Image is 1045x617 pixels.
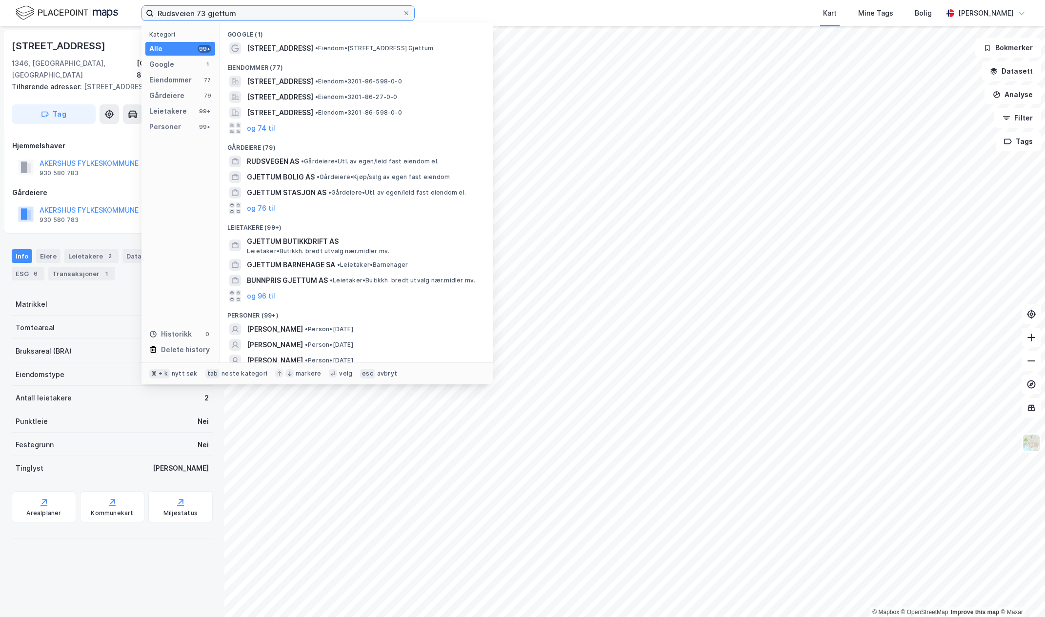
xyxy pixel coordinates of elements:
div: Arealplaner [26,509,61,517]
span: [STREET_ADDRESS] [247,42,313,54]
button: Hjelp [130,304,195,343]
div: tab [205,369,220,378]
div: Eiendommer [149,74,192,86]
div: Leietakere (99+) [220,216,493,234]
div: Eiendomstype [16,369,64,380]
div: 930 580 783 [40,169,79,177]
button: Analyse [985,85,1041,104]
img: logo [20,19,97,34]
span: Eiendom • 3201-86-27-0-0 [315,93,398,101]
span: Person • [DATE] [305,357,353,364]
div: [GEOGRAPHIC_DATA], 86/598 [137,58,213,81]
button: Tags [996,132,1041,151]
span: • [315,44,318,52]
span: Eiendom • 3201-86-598-0-0 [315,109,402,117]
div: Kontrollprogram for chat [996,570,1045,617]
div: Tinglyst [16,462,43,474]
button: og 96 til [247,290,275,302]
span: Gårdeiere • Utl. av egen/leid fast eiendom el. [301,158,439,165]
div: 1 [101,269,111,279]
button: og 76 til [247,202,275,214]
button: Tag [12,104,96,124]
span: Gårdeiere • Kjøp/salg av egen fast eiendom [317,173,450,181]
span: Hjem [22,329,42,336]
span: BUNNPRIS GJETTUM AS [247,275,328,286]
div: Personer [149,121,181,133]
div: 6 [31,269,40,279]
span: Leietaker • Butikkh. bredt utvalg nær.midler mv. [247,247,389,255]
span: RUDSVEGEN AS [247,156,299,167]
span: Person • [DATE] [305,341,353,349]
div: Bruksareal (BRA) [16,345,72,357]
div: Google (1) [220,23,493,40]
div: Google [149,59,174,70]
div: Gårdeiere [149,90,184,101]
div: Leietakere [64,249,119,263]
span: GJETTUM BUTIKKDRIFT AS [247,236,481,247]
span: GJETTUM STASJON AS [247,187,326,199]
span: Tilhørende adresser: [12,82,84,91]
div: Tomteareal [16,322,55,334]
div: avbryt [377,370,397,378]
span: • [305,341,308,348]
span: GJETTUM BOLIG AS [247,171,315,183]
div: Leietakere [149,105,187,117]
span: Hjelp [154,329,171,336]
span: [PERSON_NAME] [247,323,303,335]
img: Z [1022,434,1041,452]
button: Bokmerker [975,38,1041,58]
div: 99+ [198,45,211,53]
span: • [337,261,340,268]
div: Alle [149,43,162,55]
div: Kart [823,7,837,19]
div: 99+ [198,123,211,131]
div: Transaksjoner [48,267,115,280]
div: Nei [198,416,209,427]
div: Info [12,249,32,263]
div: [PERSON_NAME] [153,462,209,474]
div: ⌘ + k [149,369,170,378]
span: [STREET_ADDRESS] [247,91,313,103]
div: 79 [203,92,211,100]
span: Leietaker • Butikkh. bredt utvalg nær.midler mv. [330,277,475,284]
div: Kategori [149,31,215,38]
span: Gårdeiere • Utl. av egen/leid fast eiendom el. [328,189,466,197]
div: neste kategori [221,370,267,378]
img: logo.f888ab2527a4732fd821a326f86c7f29.svg [16,4,118,21]
div: 77 [203,76,211,84]
span: Eiendom • 3201-86-598-0-0 [315,78,402,85]
div: 1 [203,60,211,68]
a: OpenStreetMap [901,609,948,616]
div: Historikk [149,328,192,340]
div: Personer (99+) [220,304,493,321]
div: 1346, [GEOGRAPHIC_DATA], [GEOGRAPHIC_DATA] [12,58,137,81]
input: Søk på adresse, matrikkel, gårdeiere, leietakere eller personer [154,6,402,20]
div: Kommunekart [91,509,133,517]
span: [PERSON_NAME] [69,329,126,336]
span: [STREET_ADDRESS] [247,107,313,119]
div: Antall leietakere [16,392,72,404]
iframe: Chat Widget [996,570,1045,617]
div: Gårdeiere [12,187,212,199]
a: Improve this map [951,609,999,616]
span: • [305,325,308,333]
img: Profile image for Simen [133,16,152,35]
span: • [315,78,318,85]
span: [PERSON_NAME] [247,339,303,351]
div: 99+ [198,107,211,115]
div: Punktleie [16,416,48,427]
div: Bolig [915,7,932,19]
div: Mine Tags [858,7,893,19]
div: Nei [198,439,209,451]
div: Gårdeiere (79) [220,136,493,154]
span: • [330,277,333,284]
div: [STREET_ADDRESS] [12,81,205,93]
span: • [328,189,331,196]
span: • [305,357,308,364]
span: [STREET_ADDRESS] [247,76,313,87]
span: • [315,93,318,100]
span: • [301,158,304,165]
div: Eiendommer (77) [220,56,493,74]
div: 2 [105,251,115,261]
div: ESG [12,267,44,280]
